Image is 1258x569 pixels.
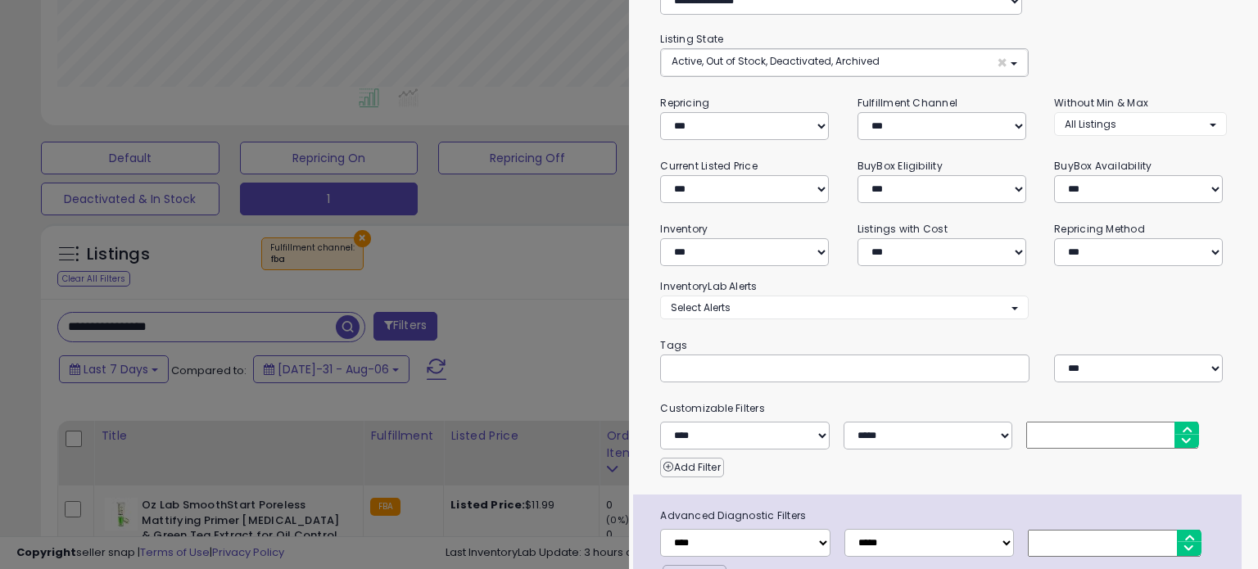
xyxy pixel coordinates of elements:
[660,159,757,173] small: Current Listed Price
[1054,222,1145,236] small: Repricing Method
[660,222,708,236] small: Inventory
[671,300,731,314] span: Select Alerts
[660,458,723,477] button: Add Filter
[660,279,757,293] small: InventoryLab Alerts
[858,222,948,236] small: Listings with Cost
[1054,159,1152,173] small: BuyBox Availability
[858,96,957,110] small: Fulfillment Channel
[672,54,880,68] span: Active, Out of Stock, Deactivated, Archived
[660,296,1028,319] button: Select Alerts
[1065,117,1116,131] span: All Listings
[648,507,1241,525] span: Advanced Diagnostic Filters
[661,49,1027,76] button: Active, Out of Stock, Deactivated, Archived ×
[858,159,943,173] small: BuyBox Eligibility
[1054,112,1226,136] button: All Listings
[648,400,1238,418] small: Customizable Filters
[648,336,1238,354] small: Tags
[997,54,1007,71] span: ×
[1054,96,1148,110] small: Without Min & Max
[660,32,723,46] small: Listing State
[660,96,709,110] small: Repricing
